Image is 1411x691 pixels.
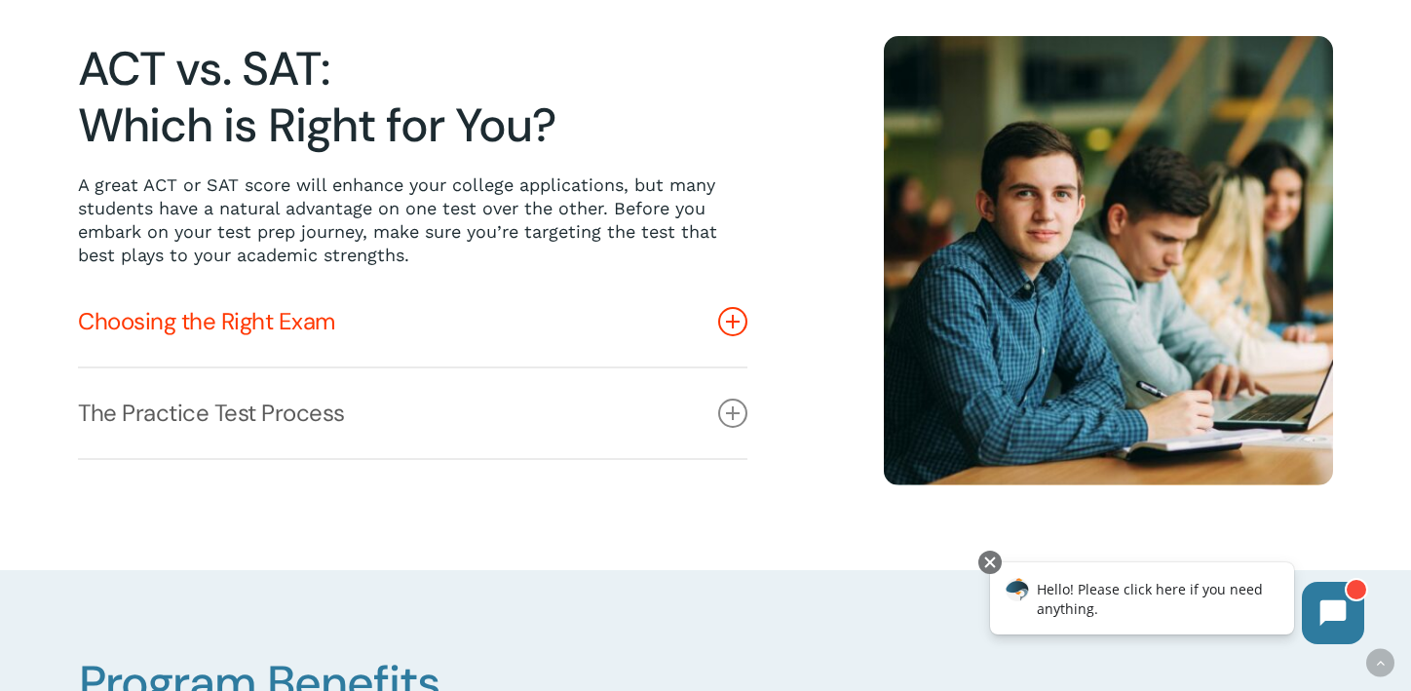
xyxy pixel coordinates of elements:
a: The Practice Test Process [78,368,747,458]
img: Happy Students 14 [884,36,1333,485]
a: Choosing the Right Exam [78,277,747,366]
h2: ACT vs. SAT: Which is Right for You? [78,41,747,154]
iframe: Chatbot [970,547,1384,664]
p: A great ACT or SAT score will enhance your college applications, but many students have a natural... [78,173,747,267]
